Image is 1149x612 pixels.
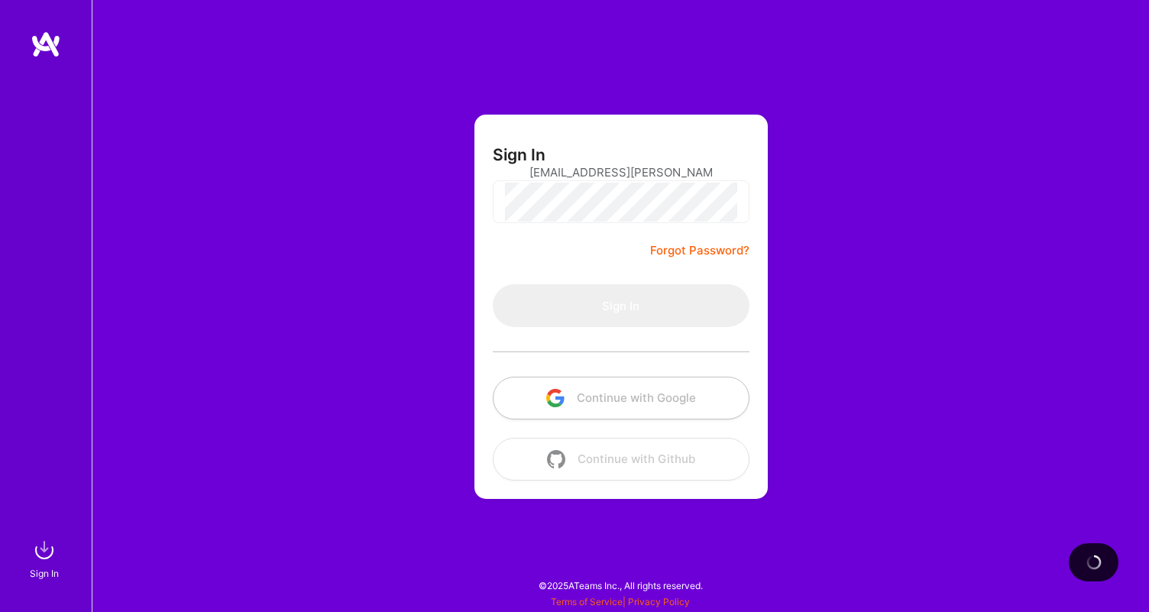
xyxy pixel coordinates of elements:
img: icon [546,389,565,407]
button: Continue with Github [493,438,749,481]
img: icon [547,450,565,468]
img: sign in [29,535,60,565]
span: | [551,596,690,607]
img: loading [1086,555,1102,570]
a: Terms of Service [551,596,623,607]
input: Email... [529,153,713,192]
a: Privacy Policy [628,596,690,607]
img: logo [31,31,61,58]
button: Continue with Google [493,377,749,419]
div: Sign In [30,565,59,581]
div: © 2025 ATeams Inc., All rights reserved. [92,566,1149,604]
a: Forgot Password? [650,241,749,260]
h3: Sign In [493,145,545,164]
a: sign inSign In [32,535,60,581]
button: Sign In [493,284,749,327]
